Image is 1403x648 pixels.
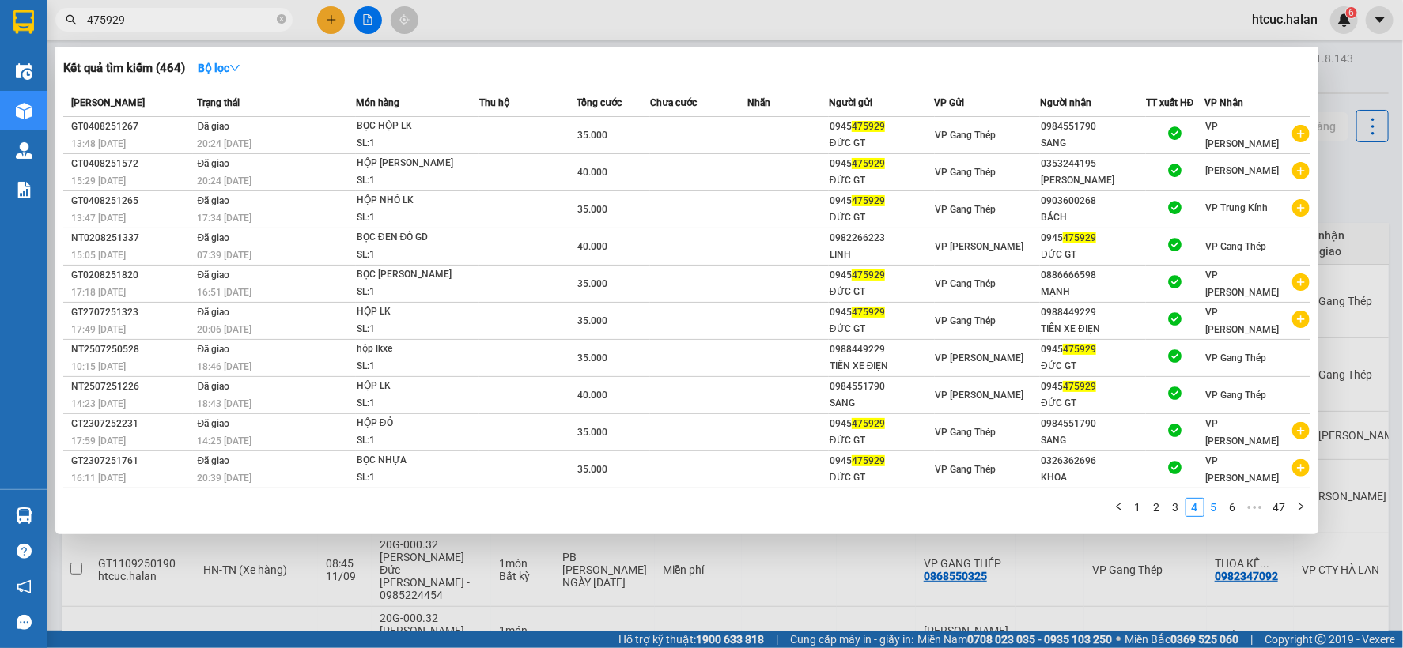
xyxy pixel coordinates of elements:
div: HỘP NHỎ LK [357,192,475,209]
span: 475929 [852,158,885,169]
span: right [1296,502,1306,511]
div: 0984551790 [1041,416,1145,432]
span: VP Gang Thép [1205,390,1266,401]
div: HỘP [PERSON_NAME] [357,155,475,172]
span: 17:18 [DATE] [71,287,126,298]
span: VP [PERSON_NAME] [936,352,1024,364]
span: 35.000 [578,464,608,475]
div: GT2707251323 [71,304,192,321]
div: GT0208251820 [71,267,192,284]
span: 18:46 [DATE] [197,361,251,372]
div: ĐỨC GT [830,284,934,300]
div: 0886666598 [1041,267,1145,284]
span: TT xuất HĐ [1146,97,1194,108]
li: Previous Page [1110,498,1129,517]
div: ĐỨC GT [830,172,934,189]
span: plus-circle [1292,311,1310,328]
div: SL: 1 [357,247,475,264]
li: 1 [1129,498,1148,517]
div: 0945 [830,453,934,469]
div: SANG [1041,432,1145,449]
div: GT0408251572 [71,156,192,172]
span: 20:24 [DATE] [197,175,251,186]
span: 20:24 [DATE] [197,138,251,149]
div: ĐỨC GT [1041,247,1145,263]
img: solution-icon [16,182,32,198]
span: 17:49 [DATE] [71,324,126,335]
strong: Bộ lọc [198,62,240,74]
span: 475929 [852,269,885,281]
span: Tổng cước [577,97,622,108]
span: Thu hộ [479,97,509,108]
img: logo-vxr [13,10,34,34]
div: KHOA [1041,469,1145,486]
div: HỘP LK [357,378,475,395]
li: Next Page [1291,498,1310,517]
span: 14:25 [DATE] [197,435,251,446]
span: down [229,62,240,73]
div: SANG [1041,135,1145,152]
span: VP Gang Thép [936,204,996,215]
span: 475929 [852,418,885,429]
span: VP [PERSON_NAME] [936,241,1024,252]
span: VP Gang Thép [936,315,996,326]
span: 15:29 [DATE] [71,175,126,186]
div: 0945 [830,156,934,172]
span: 475929 [852,307,885,318]
div: [PERSON_NAME] [1041,172,1145,189]
div: BÁCH [1041,209,1145,226]
span: Chưa cước [650,97,697,108]
span: plus-circle [1292,273,1310,291]
div: SL: 1 [357,469,475,487]
div: 0984551790 [830,379,934,395]
div: BỌC HỘP LK [357,118,475,135]
div: GT0408251265 [71,193,192,209]
span: 475929 [1063,232,1096,243]
span: 35.000 [578,278,608,289]
span: plus-circle [1292,125,1310,142]
li: 3 [1167,498,1186,517]
a: 2 [1148,499,1166,516]
span: notification [17,579,32,594]
span: 40.000 [578,390,608,401]
div: GT0408251267 [71,119,192,135]
span: plus-circle [1292,459,1310,477]
span: Món hàng [356,97,399,108]
div: HỘP ĐỎ [357,415,475,432]
div: 0988449229 [1041,304,1145,321]
div: ĐỨC GT [830,209,934,226]
span: VP Gang Thép [936,427,996,438]
div: BỌC ĐEN ĐỒ GD [357,229,475,247]
div: 0945 [1041,379,1145,395]
span: 13:47 [DATE] [71,213,126,224]
div: MẠNH [1041,284,1145,300]
span: 35.000 [578,130,608,141]
span: 475929 [852,195,885,206]
img: warehouse-icon [16,103,32,119]
span: VP [PERSON_NAME] [1205,269,1279,298]
div: 0945 [830,416,934,432]
span: 40.000 [578,167,608,178]
span: VP [PERSON_NAME] [1205,455,1279,484]
div: 0945 [830,304,934,321]
span: VP Trung Kính [1205,202,1268,213]
div: NT2507251226 [71,379,192,395]
span: [PERSON_NAME] [1205,165,1279,176]
a: 1 [1129,499,1147,516]
span: 17:59 [DATE] [71,435,126,446]
li: Next 5 Pages [1242,498,1268,517]
div: ĐỨC GT [1041,358,1145,375]
li: 2 [1148,498,1167,517]
div: SL: 1 [357,172,475,190]
span: Đã giao [197,344,229,355]
div: 0984551790 [1041,119,1145,135]
span: 40.000 [578,241,608,252]
span: Đã giao [197,121,229,132]
span: plus-circle [1292,199,1310,217]
span: Đã giao [197,232,229,243]
button: right [1291,498,1310,517]
span: 17:34 [DATE] [197,213,251,224]
div: 0903600268 [1041,193,1145,209]
span: ••• [1242,498,1268,517]
span: Đã giao [197,195,229,206]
